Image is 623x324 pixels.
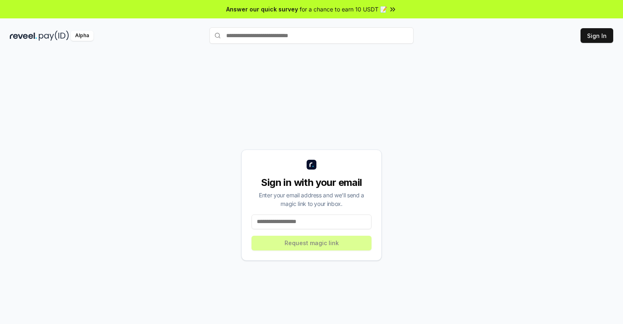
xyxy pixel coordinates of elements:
[71,31,93,41] div: Alpha
[226,5,298,13] span: Answer our quick survey
[251,176,372,189] div: Sign in with your email
[39,31,69,41] img: pay_id
[300,5,387,13] span: for a chance to earn 10 USDT 📝
[10,31,37,41] img: reveel_dark
[581,28,613,43] button: Sign In
[251,191,372,208] div: Enter your email address and we’ll send a magic link to your inbox.
[307,160,316,170] img: logo_small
